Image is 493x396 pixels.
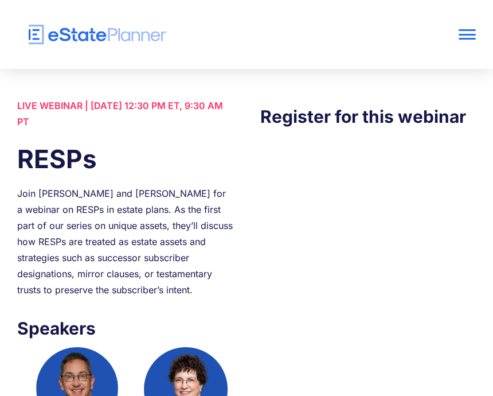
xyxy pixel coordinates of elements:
[17,25,384,45] a: home
[17,98,233,130] div: LIVE WEBINAR | [DATE] 12:30 PM ET, 9:30 AM PT
[17,185,233,298] div: Join [PERSON_NAME] and [PERSON_NAME] for a webinar on RESPs in estate plans. As the first part of...
[17,141,233,177] h1: RESPs
[260,103,476,130] h3: Register for this webinar
[17,315,233,341] h3: Speakers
